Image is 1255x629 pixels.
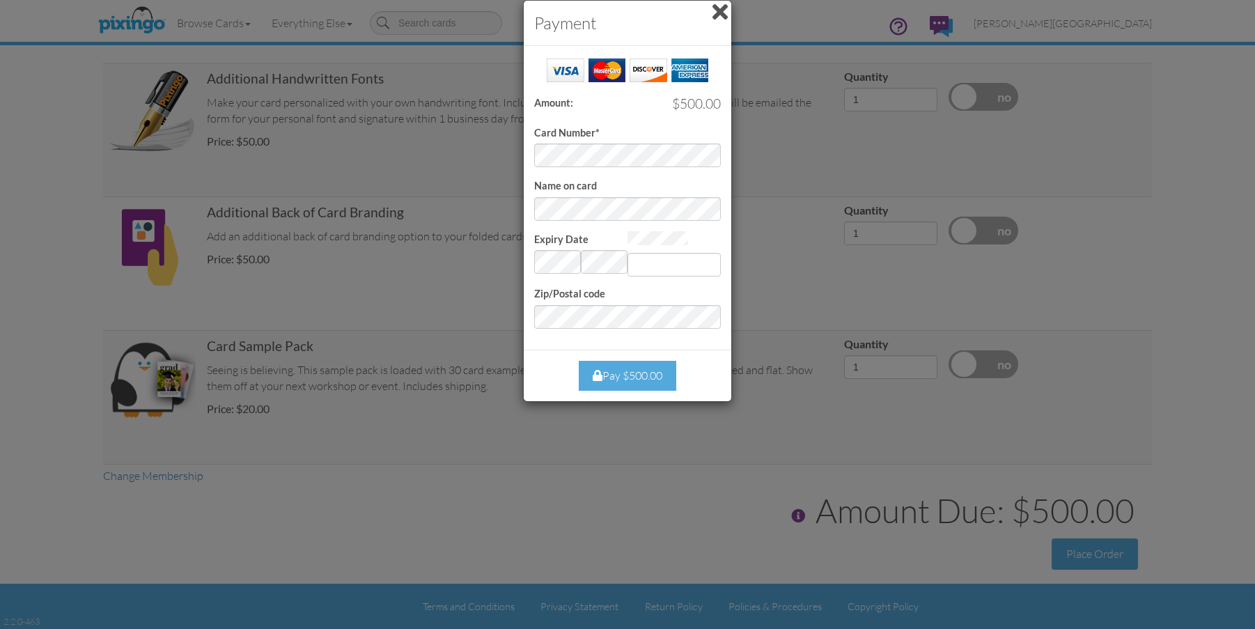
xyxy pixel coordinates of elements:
[579,361,676,391] div: Pay $500.00
[534,126,600,141] label: Card Number*
[1254,628,1255,629] iframe: Chat
[534,233,588,247] label: Expiry Date
[534,179,597,194] label: Name on card
[534,11,721,35] h3: Payment
[534,287,605,302] label: Zip/Postal code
